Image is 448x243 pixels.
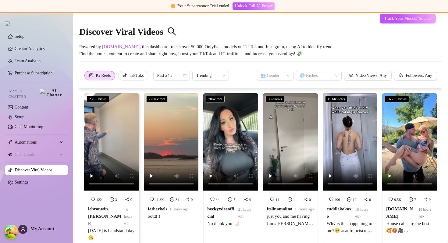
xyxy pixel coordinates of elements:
[88,206,121,226] strong: lebronwin.[PERSON_NAME]
[355,207,368,218] span: 18 hours ago
[167,27,176,36] span: search
[329,197,333,202] span: heart
[79,43,336,58] span: Powered by , this dashboard tracks over 50,000 OnlyFans models on TikTok and Instagram, using AI ...
[327,220,374,234] div: Why is this happening to me?🥹 #sanfrancisco #[GEOGRAPHIC_DATA] #men #joke
[79,26,176,38] h2: Discover Viral Videos
[418,207,431,218] span: 18 hours ago
[423,197,428,202] span: share-alt
[170,207,189,211] span: 15 hours ago
[196,71,225,80] span: Trending
[15,71,53,75] a: Purchase Subscription
[210,197,215,202] span: heart
[394,198,401,202] span: 9.5K
[40,89,63,97] img: AI Chatter
[293,198,295,202] span: 1
[267,206,292,211] strong: itslinamalina
[238,207,251,218] span: 21 hours ago
[206,96,225,102] span: 706 views
[155,198,164,202] span: 11.8K
[399,73,403,77] span: team
[183,74,187,77] span: calendar
[9,88,37,100] span: Izzy AI Chatter
[409,197,413,202] span: message
[102,44,140,49] a: [DOMAIN_NAME]
[87,96,109,102] span: 23.8K views
[244,197,248,202] span: share-alt
[146,96,168,102] span: 227K views
[429,198,431,202] span: 0
[304,197,308,202] span: share-alt
[249,198,251,202] span: 0
[207,220,254,227] div: No thank you 🫸🏻
[15,44,63,54] a: Creator Analytics
[347,197,351,202] span: message
[148,206,167,211] strong: fatherkels
[369,198,371,202] span: 0
[394,71,437,80] button: Followers: Any
[15,124,43,129] a: Chat Monitoring
[191,198,193,202] span: 0
[385,96,409,102] span: 165.6K views
[96,71,111,80] div: IG Reels
[15,180,28,184] a: Settings
[15,59,41,63] a: Team Analytics
[267,213,314,227] div: just you and me having fun #[PERSON_NAME] #julianbrown #chicagocubs #[PERSON_NAME]
[125,197,129,202] span: share-alt
[233,198,235,202] span: 5
[356,73,387,78] span: Video Views: Any
[30,226,54,231] span: My Account
[309,198,311,202] span: 0
[150,197,154,202] span: heart
[265,96,284,102] span: 382 views
[288,197,292,202] span: message
[178,4,230,8] span: Your Supercreator Trial ended.
[89,73,93,77] span: instagram
[380,14,436,23] button: Track Your Models' Socials
[325,96,348,102] span: 15.6K views
[176,198,179,202] span: 84
[88,227,135,241] div: [DATE] is handstand day 😘
[8,140,13,145] span: thunderbolt
[276,198,279,202] span: 14
[157,71,186,80] span: Past 24h
[335,198,340,202] span: 496
[110,197,114,202] span: message
[216,198,219,202] span: 44
[130,198,132,202] span: 0
[15,34,24,39] a: Setup
[5,21,10,26] img: logo.svg
[295,207,314,211] span: 13 hours ago
[384,16,431,21] span: Track Your Models' Socials
[21,227,25,232] span: user
[228,197,232,202] span: message
[15,150,58,159] span: Chat Copilot
[327,206,352,219] strong: cuddlekokoxo
[406,73,432,78] span: Followers: Any
[207,206,234,219] strong: beckyxdeeofficial
[349,73,353,77] span: eye
[8,152,12,157] img: Chat Copilot
[124,208,132,225] span: 16 hours ago
[344,71,392,80] button: Video Views: Any
[185,197,190,202] span: share-alt
[233,4,275,8] a: Unlock Full AI Power
[123,73,127,77] span: tik-tok
[171,4,175,8] span: exclamation-circle
[170,197,174,202] span: message
[5,226,17,238] button: Open Tanstack query devtools
[148,213,189,220] div: ootd!!!
[386,206,413,219] strong: [DOMAIN_NAME]
[96,198,102,202] span: 122
[389,197,393,202] span: heart
[414,198,416,202] span: 7
[15,105,28,109] a: Content
[15,115,24,119] a: Setup
[364,197,368,202] span: share-alt
[353,198,356,202] span: 12
[270,197,274,202] span: heart
[235,4,272,9] span: Unlock Full AI Power
[233,2,275,10] button: Unlock Full AI Power
[15,138,58,147] span: Automations
[91,197,95,202] span: heart
[15,168,52,172] a: Discover Viral Videos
